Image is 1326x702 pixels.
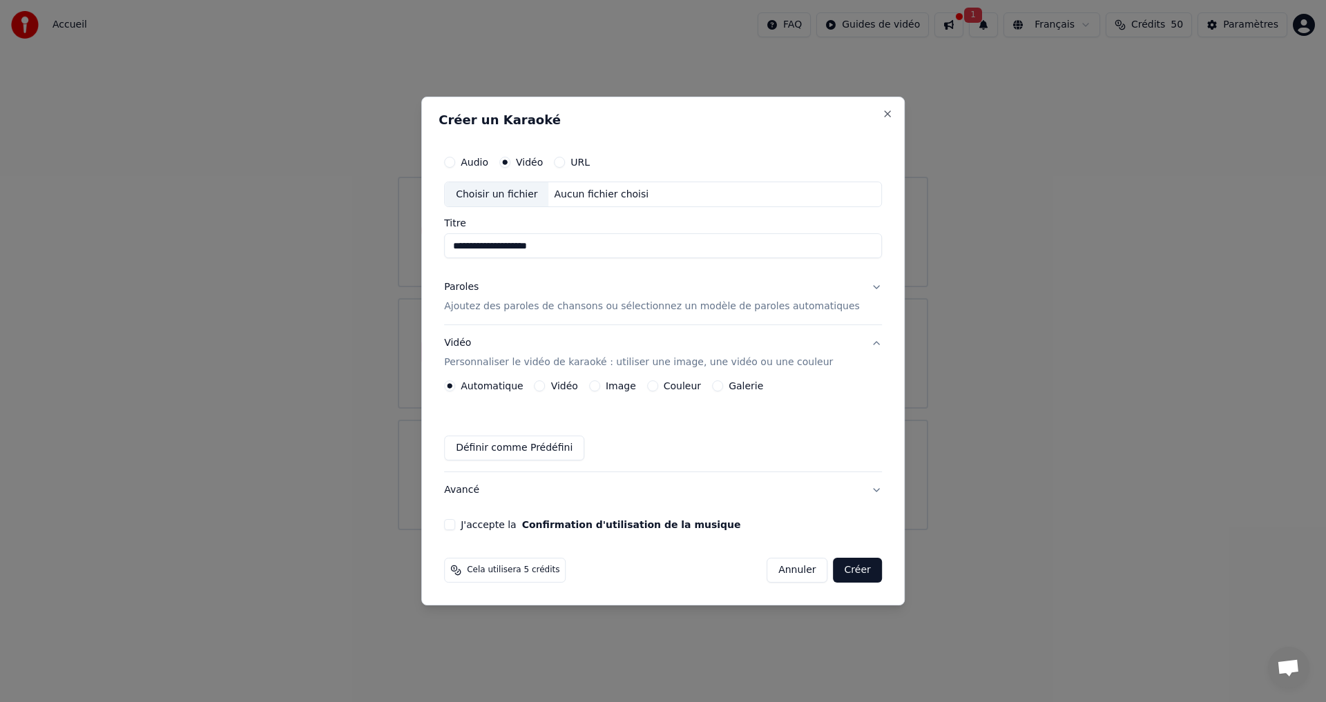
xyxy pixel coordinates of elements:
div: Aucun fichier choisi [549,188,655,202]
label: Audio [461,157,488,167]
p: Personnaliser le vidéo de karaoké : utiliser une image, une vidéo ou une couleur [444,355,833,369]
label: Image [606,381,636,391]
label: J'accepte la [461,520,740,529]
h2: Créer un Karaoké [439,114,887,126]
label: Automatique [461,381,523,391]
button: VidéoPersonnaliser le vidéo de karaoké : utiliser une image, une vidéo ou une couleur [444,326,882,381]
button: Définir comme Prédéfini [444,436,584,460]
p: Ajoutez des paroles de chansons ou sélectionnez un modèle de paroles automatiques [444,300,860,314]
label: URL [570,157,590,167]
label: Vidéo [516,157,543,167]
button: Annuler [767,558,827,583]
div: Vidéo [444,337,833,370]
label: Couleur [664,381,701,391]
label: Galerie [729,381,763,391]
span: Cela utilisera 5 crédits [467,565,559,576]
label: Titre [444,219,882,228]
button: J'accepte la [522,520,741,529]
label: Vidéo [551,381,578,391]
button: ParolesAjoutez des paroles de chansons ou sélectionnez un modèle de paroles automatiques [444,270,882,325]
button: Avancé [444,472,882,508]
button: Créer [834,558,882,583]
div: Choisir un fichier [445,182,548,207]
div: VidéoPersonnaliser le vidéo de karaoké : utiliser une image, une vidéo ou une couleur [444,380,882,471]
div: Paroles [444,281,479,295]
